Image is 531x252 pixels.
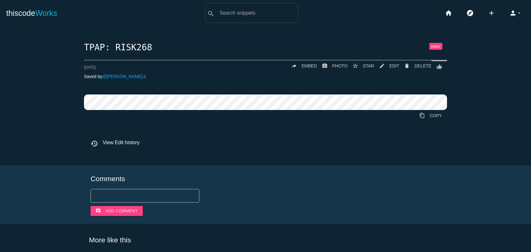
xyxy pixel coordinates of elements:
[419,110,425,121] i: content_copy
[286,60,317,71] a: replyEMBED
[95,206,101,216] i: comment
[404,60,410,71] i: delete
[414,63,431,68] span: DELETE
[291,60,297,71] i: reply
[488,3,495,23] i: add
[35,9,57,17] span: Works
[389,63,399,68] span: EDIT
[517,3,522,23] i: arrow_drop_down
[84,65,96,70] span: [DATE]
[379,60,385,71] i: mode_edit
[466,3,474,23] i: explore
[217,7,298,20] input: Search snippets
[91,140,98,147] i: history
[207,4,215,24] i: search
[317,60,348,71] a: photo_cameraPHOTO
[374,60,399,71] a: mode_editEDIT
[102,74,146,79] a: @[PERSON_NAME].b
[91,206,143,216] button: commentAdd comment
[509,3,517,23] i: person
[347,60,374,71] button: star_borderSTAR
[80,236,451,244] h5: More like this
[91,175,440,183] h5: Comments
[399,60,431,71] a: Delete Post
[352,60,358,71] i: star_border
[332,63,348,68] span: PHOTO
[363,63,374,68] span: STAR
[205,3,217,23] button: search
[445,3,452,23] i: home
[6,3,57,23] a: thiscodeWorks
[322,60,328,71] i: photo_camera
[414,110,447,121] a: Copy to Clipboard
[91,140,447,145] h6: View Edit history
[84,74,447,79] p: Saved by
[84,43,447,53] h1: TPAP: RISK268
[301,63,317,68] span: EMBED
